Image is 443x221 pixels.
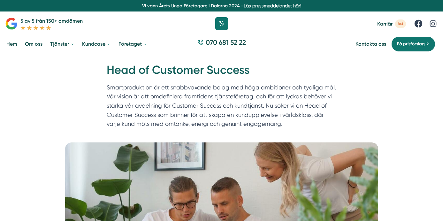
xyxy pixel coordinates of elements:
[49,36,76,52] a: Tjänster
[377,19,406,28] a: Karriär 4st
[377,21,393,27] span: Karriär
[244,3,301,8] a: Läs pressmeddelandet här!
[5,36,19,52] a: Hem
[20,17,83,25] p: 5 av 5 från 150+ omdömen
[24,36,44,52] a: Om oss
[81,36,112,52] a: Kundcase
[206,38,246,47] span: 070 681 52 22
[107,83,337,132] p: Smartproduktion är ett snabbväxande bolag med höga ambitioner och tydliga mål. Vår vision är att ...
[395,19,406,28] span: 4st
[117,36,149,52] a: Företaget
[195,38,248,50] a: 070 681 52 22
[3,3,440,9] p: Vi vann Årets Unga Företagare i Dalarna 2024 –
[107,62,337,83] h1: Head of Customer Success
[391,36,435,52] a: Få prisförslag
[397,41,425,48] span: Få prisförslag
[355,41,386,47] a: Kontakta oss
